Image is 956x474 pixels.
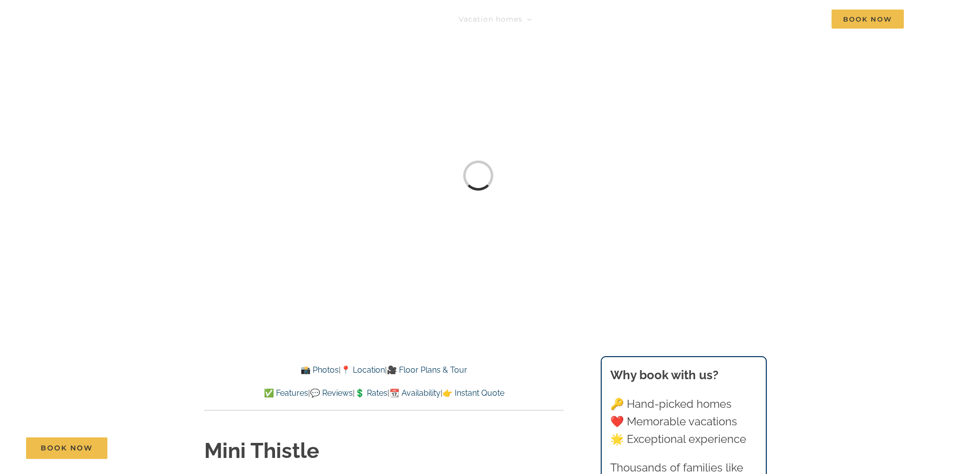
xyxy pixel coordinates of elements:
a: Vacation homes [459,9,532,29]
a: Things to do [555,9,614,29]
span: Things to do [555,16,605,23]
span: Deals & More [637,16,689,23]
span: Contact [777,16,809,23]
span: Book Now [41,444,93,452]
span: About [721,16,745,23]
img: Branson Family Retreats Logo [52,12,222,34]
p: 🔑 Hand-picked homes ❤️ Memorable vacations 🌟 Exceptional experience [610,395,757,448]
a: 💲 Rates [355,388,387,398]
a: Deals & More [637,9,699,29]
h3: Why book with us? [610,366,757,384]
a: Book Now [26,437,107,459]
a: Contact [777,9,809,29]
h1: Mini Thistle [204,436,564,466]
p: | | | | [204,387,564,400]
a: About [721,9,755,29]
p: | | [204,364,564,377]
div: Loading... [463,161,493,191]
a: 👉 Instant Quote [443,388,504,398]
a: 🎥 Floor Plans & Tour [387,365,467,375]
a: 📍 Location [341,365,385,375]
span: Book Now [832,10,904,29]
nav: Main Menu [459,9,904,29]
a: 📸 Photos [301,365,339,375]
a: 📆 Availability [389,388,441,398]
a: 💬 Reviews [310,388,353,398]
a: ✅ Features [264,388,308,398]
span: Vacation homes [459,16,522,23]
